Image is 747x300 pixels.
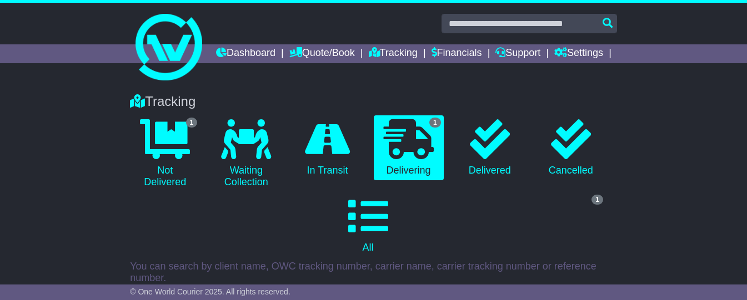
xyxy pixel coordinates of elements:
a: Settings [554,44,603,63]
a: Tracking [369,44,418,63]
span: 1 [591,195,603,205]
a: Waiting Collection [211,115,281,192]
a: Delivered [455,115,525,181]
a: Cancelled [536,115,606,181]
span: 1 [429,118,441,128]
a: Dashboard [216,44,275,63]
a: 1 Delivering [374,115,444,181]
a: Support [495,44,540,63]
a: 1 All [130,192,606,258]
p: You can search by client name, OWC tracking number, carrier name, carrier tracking number or refe... [130,261,617,284]
a: 1 Not Delivered [130,115,200,192]
div: Tracking [124,94,623,110]
span: © One World Courier 2025. All rights reserved. [130,287,290,296]
a: In Transit [292,115,362,181]
a: Quote/Book [289,44,355,63]
span: 1 [186,118,198,128]
a: Financials [432,44,482,63]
